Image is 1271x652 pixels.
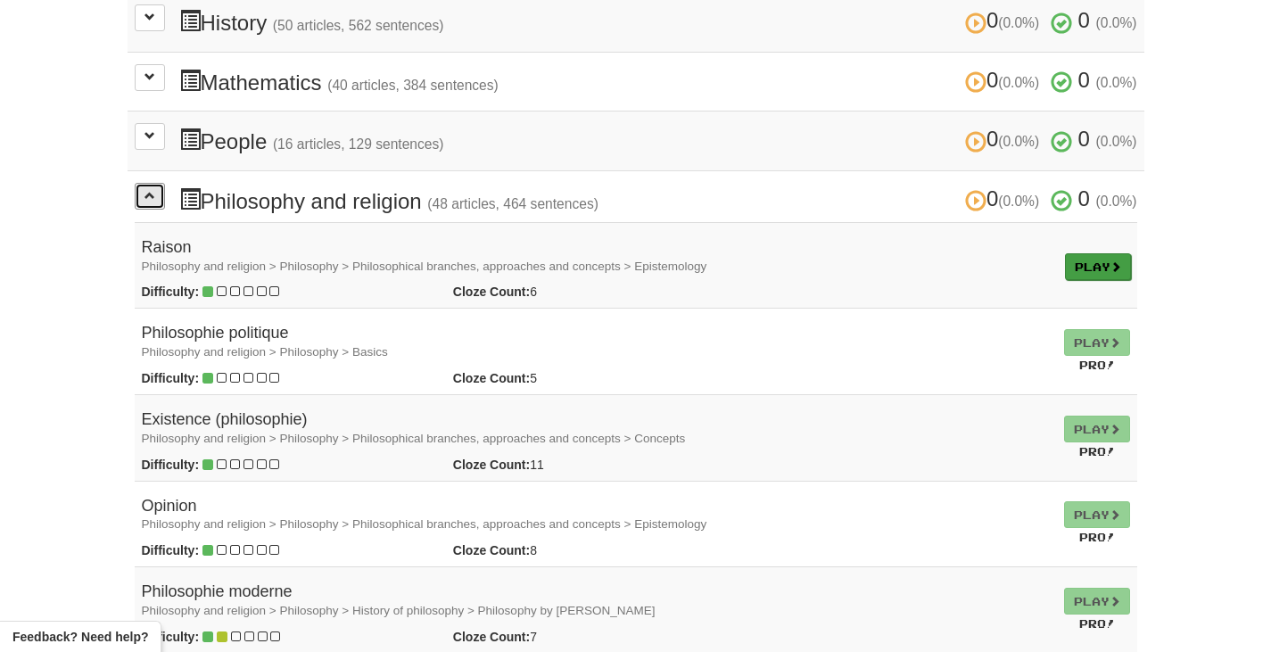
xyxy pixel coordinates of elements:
[142,543,200,557] strong: Difficulty:
[998,15,1039,30] small: (0.0%)
[1096,75,1137,90] small: (0.0%)
[440,541,673,559] div: 8
[142,630,200,644] strong: Difficulty:
[427,196,598,211] small: (48 articles, 464 sentences)
[142,325,1050,360] h4: Philosophie politique
[453,543,530,557] strong: Cloze Count:
[440,369,673,387] div: 5
[273,18,444,33] small: (50 articles, 562 sentences)
[327,78,499,93] small: (40 articles, 384 sentences)
[453,458,530,472] strong: Cloze Count:
[1079,617,1115,630] small: Pro!
[142,458,200,472] strong: Difficulty:
[1096,15,1137,30] small: (0.0%)
[1065,253,1131,280] a: Play
[1078,186,1090,210] span: 0
[453,630,530,644] strong: Cloze Count:
[142,583,1050,619] h4: Philosophie moderne
[453,285,530,299] strong: Cloze Count:
[1078,8,1090,32] span: 0
[142,411,1050,447] h4: Existence (philosophie)
[1079,531,1115,543] small: Pro!
[273,136,444,152] small: (16 articles, 129 sentences)
[142,345,388,359] small: Philosophy and religion > Philosophy > Basics
[440,456,673,474] div: 11
[142,604,656,617] small: Philosophy and religion > Philosophy > History of philosophy > Philosophy by [PERSON_NAME]
[142,498,1050,533] h4: Opinion
[965,68,1045,92] span: 0
[1096,194,1137,209] small: (0.0%)
[965,186,1045,210] span: 0
[12,628,148,646] span: Open feedback widget
[1079,445,1115,458] small: Pro!
[179,128,1137,153] h3: People
[1096,134,1137,149] small: (0.0%)
[142,260,707,273] small: Philosophy and religion > Philosophy > Philosophical branches, approaches and concepts > Epistemo...
[142,239,1050,275] h4: Raison
[998,134,1039,149] small: (0.0%)
[440,628,673,646] div: 7
[179,9,1137,35] h3: History
[1078,127,1090,151] span: 0
[179,69,1137,95] h3: Mathematics
[142,285,200,299] strong: Difficulty:
[998,75,1039,90] small: (0.0%)
[965,127,1045,151] span: 0
[142,517,707,531] small: Philosophy and religion > Philosophy > Philosophical branches, approaches and concepts > Epistemo...
[440,283,673,301] div: 6
[142,432,686,445] small: Philosophy and religion > Philosophy > Philosophical branches, approaches and concepts > Concepts
[1078,68,1090,92] span: 0
[1079,359,1115,371] small: Pro!
[142,371,200,385] strong: Difficulty:
[965,8,1045,32] span: 0
[179,187,1137,213] h3: Philosophy and religion
[453,371,530,385] strong: Cloze Count:
[998,194,1039,209] small: (0.0%)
